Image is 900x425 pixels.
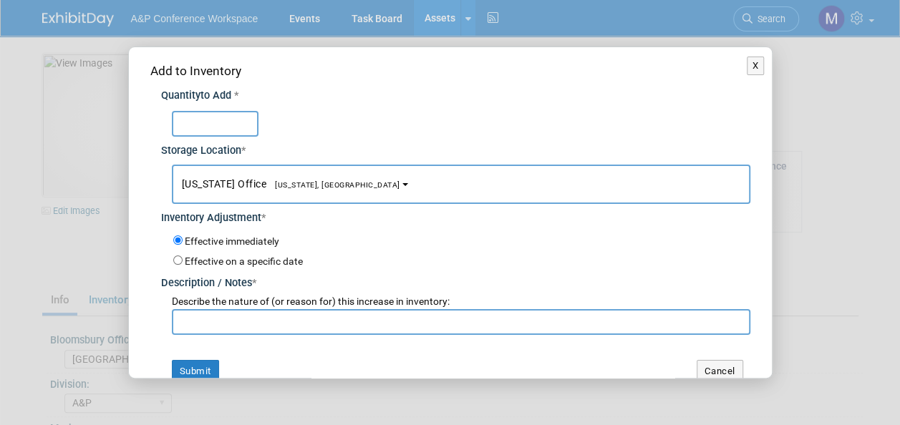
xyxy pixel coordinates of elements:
span: to Add [200,89,231,102]
label: Effective on a specific date [185,255,303,267]
span: Add to Inventory [150,64,241,78]
span: Describe the nature of (or reason for) this increase in inventory: [172,295,450,307]
div: Description / Notes [161,269,750,291]
button: [US_STATE] Office[US_STATE], [GEOGRAPHIC_DATA] [172,165,750,204]
div: Inventory Adjustment [161,204,750,226]
label: Effective immediately [185,235,279,249]
button: Submit [172,360,219,383]
div: Quantity [161,89,750,104]
span: [US_STATE], [GEOGRAPHIC_DATA] [266,180,400,190]
button: X [747,57,765,75]
button: Cancel [697,360,743,383]
span: [US_STATE] Office [182,178,400,190]
div: Storage Location [161,137,750,159]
